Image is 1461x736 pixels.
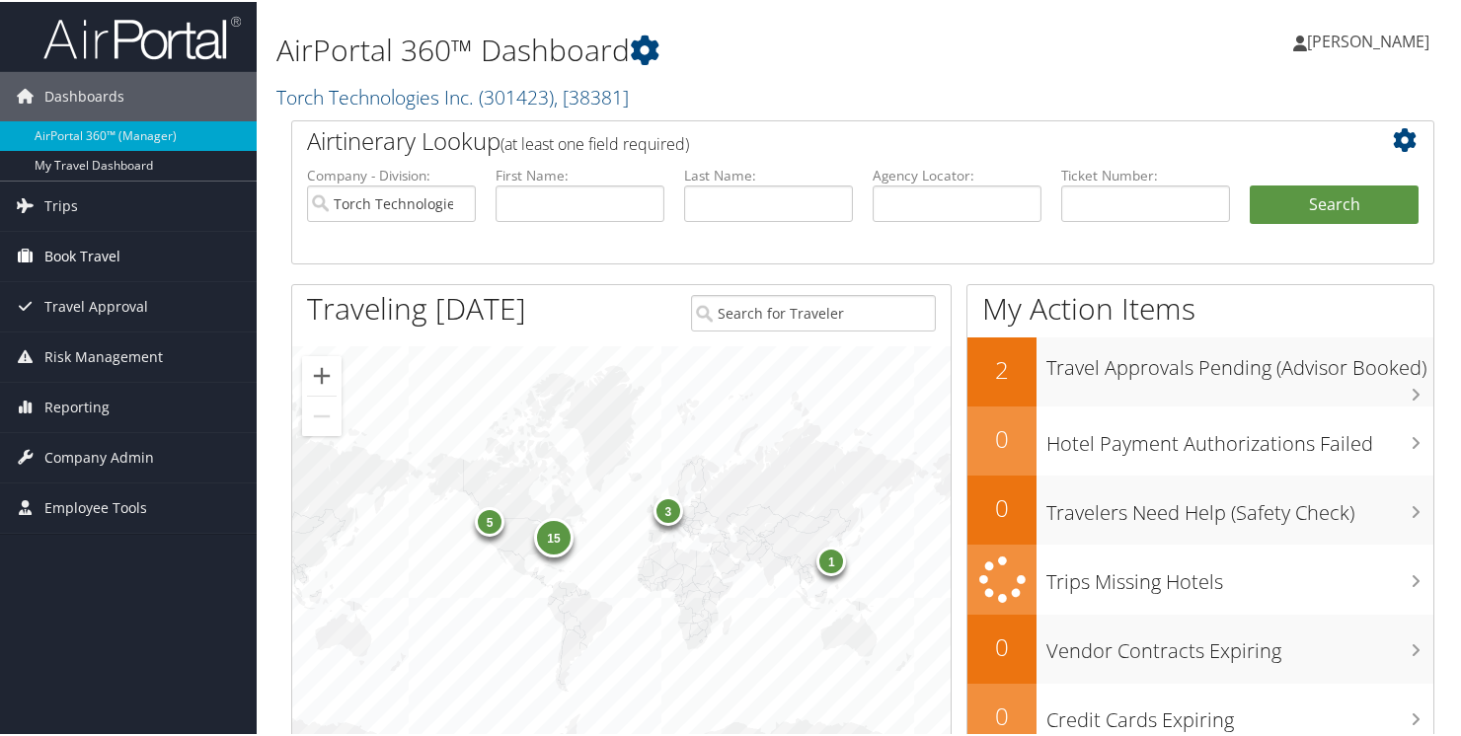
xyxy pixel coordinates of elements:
button: Search [1250,184,1419,223]
a: 0Vendor Contracts Expiring [967,613,1433,682]
h3: Credit Cards Expiring [1046,695,1433,732]
a: Trips Missing Hotels [967,543,1433,613]
h1: AirPortal 360™ Dashboard [276,28,1058,69]
label: Agency Locator: [873,164,1041,184]
label: Last Name: [684,164,853,184]
h3: Trips Missing Hotels [1046,556,1433,594]
button: Zoom out [302,395,342,434]
span: Employee Tools [44,481,147,531]
h3: Travel Approvals Pending (Advisor Booked) [1046,342,1433,380]
span: [PERSON_NAME] [1307,29,1429,50]
h2: 0 [967,420,1037,454]
span: Reporting [44,381,110,430]
div: 3 [653,494,682,524]
h3: Travelers Need Help (Safety Check) [1046,487,1433,525]
span: Book Travel [44,230,120,279]
span: Travel Approval [44,280,148,330]
h1: Traveling [DATE] [307,286,526,328]
h3: Hotel Payment Authorizations Failed [1046,418,1433,456]
h2: 2 [967,351,1037,385]
div: 5 [475,505,504,535]
span: (at least one field required) [500,131,689,153]
a: Torch Technologies Inc. [276,82,629,109]
a: 0Hotel Payment Authorizations Failed [967,405,1433,474]
div: 15 [534,516,574,555]
a: [PERSON_NAME] [1293,10,1449,69]
h2: Airtinerary Lookup [307,122,1324,156]
span: Risk Management [44,331,163,380]
button: Zoom in [302,354,342,394]
span: , [ 38381 ] [554,82,629,109]
h1: My Action Items [967,286,1433,328]
span: Trips [44,180,78,229]
label: Ticket Number: [1061,164,1230,184]
h2: 0 [967,628,1037,662]
h2: 0 [967,698,1037,731]
h3: Vendor Contracts Expiring [1046,626,1433,663]
img: airportal-logo.png [43,13,241,59]
label: Company - Division: [307,164,476,184]
h2: 0 [967,489,1037,523]
div: 1 [816,545,846,574]
span: ( 301423 ) [479,82,554,109]
span: Dashboards [44,70,124,119]
label: First Name: [496,164,664,184]
input: Search for Traveler [691,293,936,330]
span: Company Admin [44,431,154,480]
a: 2Travel Approvals Pending (Advisor Booked) [967,335,1433,405]
a: 0Travelers Need Help (Safety Check) [967,474,1433,543]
